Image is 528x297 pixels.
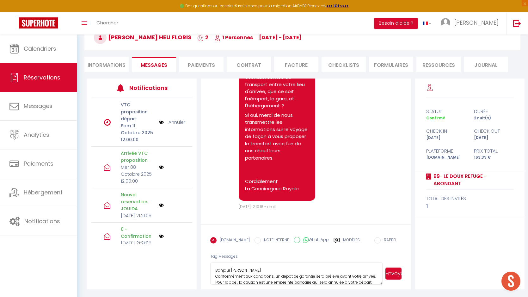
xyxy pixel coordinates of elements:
[169,119,185,126] a: Annuler
[159,119,164,126] img: NO IMAGE
[121,164,155,185] p: Mer 08 Octobre 2025 12:00:00
[422,127,470,135] div: check in
[84,57,129,72] li: Informations
[94,33,191,41] span: [PERSON_NAME] Heu Floris
[300,237,329,244] label: WhatsApp
[214,34,253,41] span: 1 Personnes
[227,57,271,72] li: Contrat
[422,135,470,141] div: [DATE]
[470,135,518,141] div: [DATE]
[19,17,58,28] img: Super Booking
[24,45,56,53] span: Calendriers
[129,81,171,95] h3: Notifications
[217,237,250,244] label: [DOMAIN_NAME]
[274,57,318,72] li: Facture
[470,127,518,135] div: check out
[141,61,167,69] span: Messages
[385,268,402,280] button: Envoyer
[210,254,238,259] span: Tag Messages
[245,67,309,110] p: Auriez-vous besoin d'un éventuel service de transport entre votre lieu d'arrivée, que ce soit l'a...
[179,57,224,72] li: Paiements
[422,108,470,115] div: statut
[470,108,518,115] div: durée
[470,147,518,155] div: Prix total
[121,226,155,240] p: 0 - Confirmation
[422,155,470,161] div: [DOMAIN_NAME]
[431,173,514,187] a: 99- Le doux refuge - Abondant
[24,131,49,139] span: Analytics
[121,122,155,143] p: Sam 11 Octobre 2025 12:00:00
[121,212,155,219] p: [DATE] 21:21:05
[159,165,164,170] img: NO IMAGE
[24,160,53,167] span: Paiements
[464,57,508,72] li: Journal
[416,57,461,72] li: Ressources
[343,237,360,248] label: Modèles
[239,204,276,209] span: [DATE] 12:10:18 - mail
[24,217,60,225] span: Notifications
[436,12,507,35] a: ... [PERSON_NAME]
[327,3,349,9] a: >>> ICI <<<<
[121,191,155,212] p: Nouvel reservation JOUIDA
[245,112,309,162] p: Si oui, merci de nous transmettre les informations sur le voyage de façon à vous proposer le tran...
[96,19,118,26] span: Chercher
[513,19,521,27] img: logout
[24,188,63,196] span: Hébergement
[441,18,450,28] img: ...
[454,19,499,27] span: [PERSON_NAME]
[374,18,418,29] button: Besoin d'aide ?
[369,57,413,72] li: FORMULAIRES
[261,237,289,244] label: NOTE INTERNE
[426,115,445,121] span: Confirmé
[259,34,302,41] span: [DATE] - [DATE]
[426,195,514,202] div: total des invités
[422,147,470,155] div: Plateforme
[24,102,52,110] span: Messages
[381,237,397,244] label: RAPPEL
[426,202,514,210] div: 1
[159,234,164,239] img: NO IMAGE
[197,34,208,41] span: 2
[470,155,518,161] div: 163.39 €
[92,12,123,35] a: Chercher
[501,272,520,291] div: Ouvrir le chat
[159,203,164,208] img: NO IMAGE
[24,73,60,81] span: Réservations
[121,150,155,164] p: Arrivée VTC proposition
[470,115,518,121] div: 2 nuit(s)
[322,57,366,72] li: CHECKLISTS
[121,101,155,122] p: VTC proposition départ
[121,240,155,247] p: [DATE] 21:21:05
[245,178,309,192] p: Cordialement La Conciergerie Royale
